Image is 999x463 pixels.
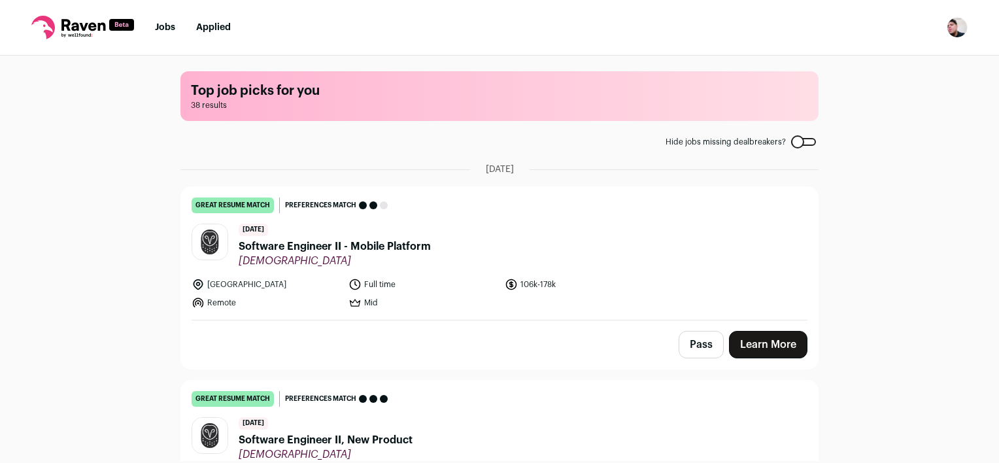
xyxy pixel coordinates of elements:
span: Hide jobs missing dealbreakers? [666,137,786,147]
h1: Top job picks for you [191,82,808,100]
li: Remote [192,296,341,309]
span: [DATE] [239,417,268,430]
span: Preferences match [285,392,356,405]
li: 106k-178k [505,278,654,291]
span: [DEMOGRAPHIC_DATA] [239,448,413,461]
div: great resume match [192,391,274,407]
li: [GEOGRAPHIC_DATA] [192,278,341,291]
span: [DEMOGRAPHIC_DATA] [239,254,431,267]
a: great resume match Preferences match [DATE] Software Engineer II - Mobile Platform [DEMOGRAPHIC_D... [181,187,818,320]
span: [DATE] [486,163,514,176]
li: Full time [348,278,498,291]
span: [DATE] [239,224,268,236]
img: 13137035-medium_jpg [947,17,968,38]
img: f3d5d0fa5e81f1c40eef72acec6f04c076c8df624c75215ce6affc40ebb62c96.jpg [192,224,228,260]
li: Mid [348,296,498,309]
button: Open dropdown [947,17,968,38]
span: 38 results [191,100,808,111]
a: Jobs [155,23,175,32]
button: Pass [679,331,724,358]
img: f3d5d0fa5e81f1c40eef72acec6f04c076c8df624c75215ce6affc40ebb62c96.jpg [192,418,228,453]
span: Software Engineer II, New Product [239,432,413,448]
a: Learn More [729,331,807,358]
span: Preferences match [285,199,356,212]
a: Applied [196,23,231,32]
div: great resume match [192,197,274,213]
span: Software Engineer II - Mobile Platform [239,239,431,254]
